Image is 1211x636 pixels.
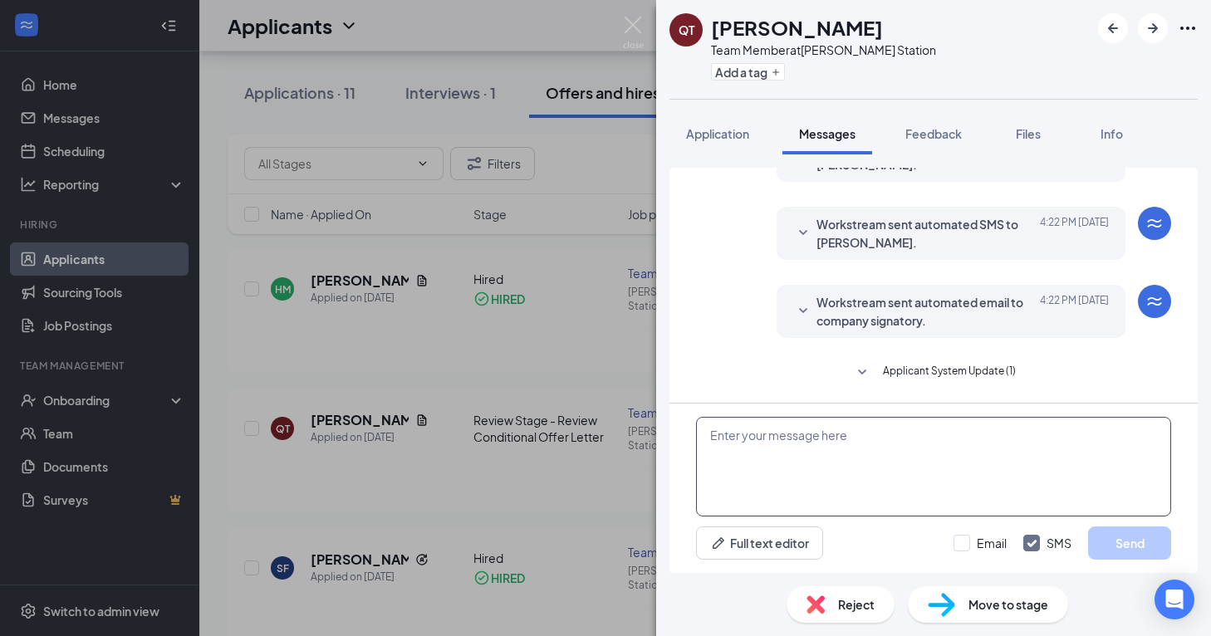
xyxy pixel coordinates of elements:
span: [DATE] 4:22 PM [1040,293,1109,330]
button: SmallChevronDownApplicant System Update (1) [852,363,1016,383]
svg: SmallChevronDown [852,363,872,383]
svg: Ellipses [1178,18,1198,38]
span: Applicant System Update (1) [883,363,1016,383]
span: [DATE] 4:22 PM [1040,215,1109,252]
div: QT [679,22,694,38]
button: Send [1088,526,1171,560]
span: Reject [838,595,875,614]
div: Open Intercom Messenger [1155,580,1194,619]
button: PlusAdd a tag [711,63,785,81]
svg: Pen [710,535,727,551]
svg: WorkstreamLogo [1145,213,1164,233]
span: Application [686,126,749,141]
button: Full text editorPen [696,526,823,560]
svg: ArrowLeftNew [1103,18,1123,38]
span: Files [1016,126,1041,141]
svg: Plus [771,67,781,77]
h1: [PERSON_NAME] [711,13,883,42]
svg: WorkstreamLogo [1145,291,1164,311]
span: Messages [799,126,856,141]
svg: SmallChevronDown [793,223,813,243]
svg: SmallChevronDown [793,301,813,321]
span: Feedback [905,126,962,141]
span: Workstream sent automated email to company signatory. [816,293,1034,330]
div: Team Member at [PERSON_NAME] Station [711,42,936,58]
span: Workstream sent automated SMS to [PERSON_NAME]. [816,215,1034,252]
span: Info [1101,126,1123,141]
button: ArrowLeftNew [1098,13,1128,43]
svg: ArrowRight [1143,18,1163,38]
button: ArrowRight [1138,13,1168,43]
span: Move to stage [968,595,1048,614]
